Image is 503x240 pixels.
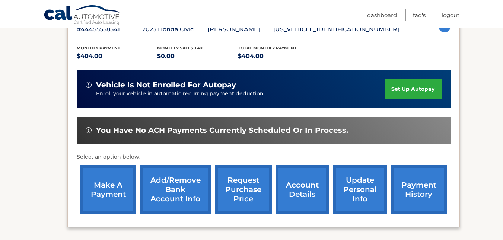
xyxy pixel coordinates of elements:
a: update personal info [333,165,387,214]
a: payment history [391,165,447,214]
a: Dashboard [367,9,397,21]
span: You have no ACH payments currently scheduled or in process. [96,126,348,135]
p: [PERSON_NAME] [208,24,273,35]
a: Add/Remove bank account info [140,165,211,214]
span: Monthly sales Tax [157,45,203,51]
a: make a payment [80,165,136,214]
a: FAQ's [413,9,426,21]
p: Enroll your vehicle in automatic recurring payment deduction. [96,90,385,98]
span: vehicle is not enrolled for autopay [96,80,236,90]
img: alert-white.svg [86,127,92,133]
a: set up autopay [385,79,441,99]
p: Select an option below: [77,153,451,161]
img: alert-white.svg [86,82,92,88]
a: Cal Automotive [44,5,122,26]
span: Total Monthly Payment [238,45,297,51]
a: request purchase price [215,165,272,214]
p: 2023 Honda Civic [142,24,208,35]
p: [US_VEHICLE_IDENTIFICATION_NUMBER] [273,24,399,35]
a: Logout [442,9,459,21]
p: #44455558541 [77,24,142,35]
p: $404.00 [238,51,319,61]
a: account details [276,165,329,214]
p: $404.00 [77,51,157,61]
span: Monthly Payment [77,45,120,51]
p: $0.00 [157,51,238,61]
